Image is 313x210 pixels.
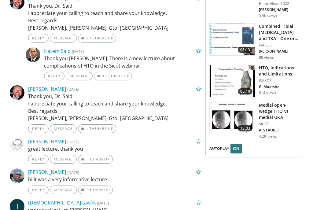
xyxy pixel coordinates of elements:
[10,85,24,100] img: Avatar
[28,124,49,133] a: Reply
[259,7,299,12] p: [PERSON_NAME]
[210,24,255,55] img: 231f2732-9dd7-4871-a9db-b6bfea521ccd.150x105_q85_crop-smart_upscale.jpg
[238,88,252,94] span: 05:10
[259,55,274,60] p: 88 views
[78,186,112,194] a: Thumbs Up
[230,144,242,153] button: ON
[238,47,252,53] span: 05:13
[86,36,88,40] span: 1
[86,126,88,131] span: 1
[259,122,299,127] p: SICOT
[209,146,229,151] span: AUTOPLAY
[102,74,104,78] span: 3
[44,72,64,80] a: Reply
[259,49,299,54] p: [PERSON_NAME]
[259,134,277,139] p: 4.2K views
[209,23,299,60] a: 05:13 Combined Tibial [MEDICAL_DATA] and TKA - One or Two Steps? ISAKOS [PERSON_NAME] 88 views
[259,43,299,48] p: ISAKOS
[209,65,299,97] a: 05:10 HTO, Indications and Limitations ISAKOS G. Moatshe 814 views
[78,124,116,133] a: 1 Thumbs Up
[28,176,201,183] p: hi it was a very informative lecture .
[97,200,109,206] small: [DATE]
[28,145,201,153] p: great lecture. thank you
[209,102,299,139] a: 18:03 Medial open-wedge HTO vs medial UKA SICOT A. STAUBLI 4.2K views
[238,125,252,131] span: 18:03
[66,72,93,80] a: Message
[26,47,40,62] img: Avatar
[28,34,49,42] a: Reply
[50,155,77,164] a: Message
[28,2,201,31] p: Thank you, Dr. Said. I appreciate your calling to teach and share your knowledge. Best regards. [...
[28,93,201,122] p: Thank you, Dr. Said. I appreciate your calling to teach and share your knowledge. Best regards. [...
[210,102,255,134] img: 297965_0000_1.png.150x105_q85_crop-smart_upscale.jpg
[259,13,277,18] p: 3.9K views
[28,155,49,164] a: Reply
[72,49,84,54] small: [DATE]
[10,168,24,183] img: Avatar
[28,86,66,92] a: [PERSON_NAME]
[44,48,71,54] a: Hatem Said
[78,155,112,164] a: Thumbs Up
[67,170,79,175] small: [DATE]
[210,65,255,97] img: d227d136-1aae-458c-816f-7618f3d17d86.150x105_q85_crop-smart_upscale.jpg
[44,55,201,69] p: Thank you [PERSON_NAME]. There is a new lecture about complications of HTO in the Sicot webinar.
[28,138,66,145] a: [PERSON_NAME]
[259,84,299,89] p: G. Moatshe
[259,23,299,42] h3: Combined Tibial [MEDICAL_DATA] and TKA - One or Two Steps?
[259,128,299,133] p: A. STAUBLI
[259,65,299,77] h3: HTO, Indications and Limitations
[259,78,299,83] p: ISAKOS
[78,34,116,42] a: 1 Thumbs Up
[50,34,77,42] a: Message
[28,169,66,175] a: [PERSON_NAME]
[10,138,24,153] img: Avatar
[50,186,77,194] a: Message
[28,186,49,194] a: Reply
[259,90,276,95] p: 814 views
[28,199,96,206] a: [DEMOGRAPHIC_DATA] tawfik
[259,102,299,120] h3: Medial open-wedge HTO vs medial UKA
[67,139,79,145] small: [DATE]
[67,87,79,92] small: [DATE]
[50,124,77,133] a: Message
[94,72,132,80] a: 3 Thumbs Up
